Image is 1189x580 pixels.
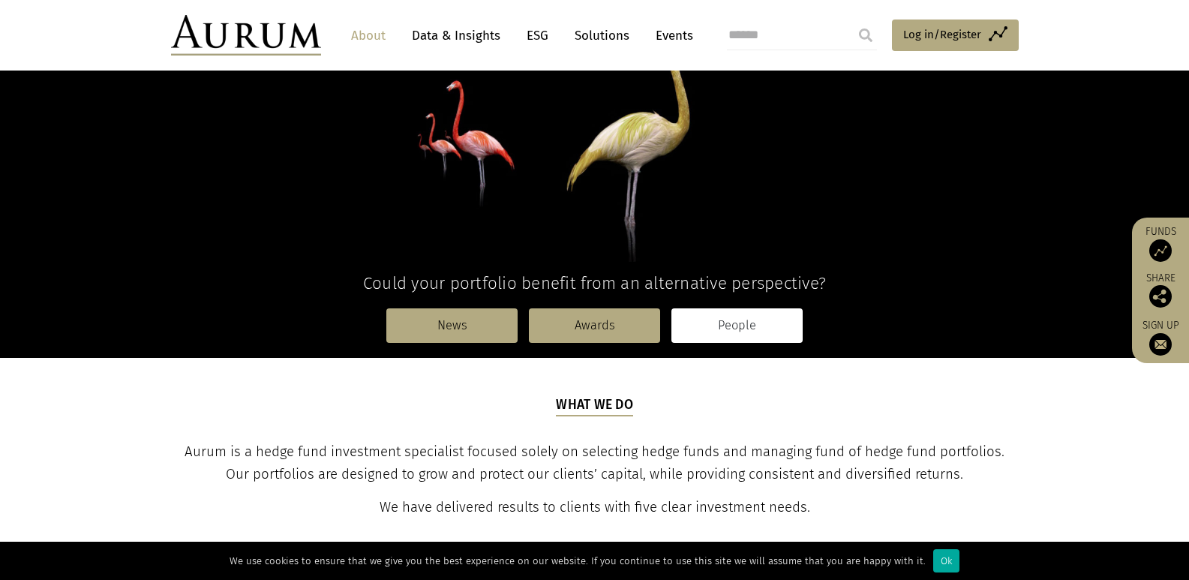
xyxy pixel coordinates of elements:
input: Submit [851,20,881,50]
span: Log in/Register [903,26,981,44]
img: Access Funds [1149,239,1172,262]
span: We have delivered results to clients with five clear investment needs. [380,499,810,515]
a: Events [648,22,693,50]
a: Solutions [567,22,637,50]
span: Aurum is a hedge fund investment specialist focused solely on selecting hedge funds and managing ... [185,443,1004,482]
img: Share this post [1149,285,1172,308]
a: Funds [1139,225,1181,262]
a: Awards [529,308,660,343]
a: Log in/Register [892,20,1019,51]
div: Ok [933,549,959,572]
h5: What we do [556,395,633,416]
img: Aurum [171,15,321,56]
a: People [671,308,803,343]
a: Sign up [1139,319,1181,356]
h4: Could your portfolio benefit from an alternative perspective? [171,273,1019,293]
img: Sign up to our newsletter [1149,333,1172,356]
a: News [386,308,518,343]
a: Data & Insights [404,22,508,50]
a: ESG [519,22,556,50]
div: Share [1139,273,1181,308]
a: About [344,22,393,50]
